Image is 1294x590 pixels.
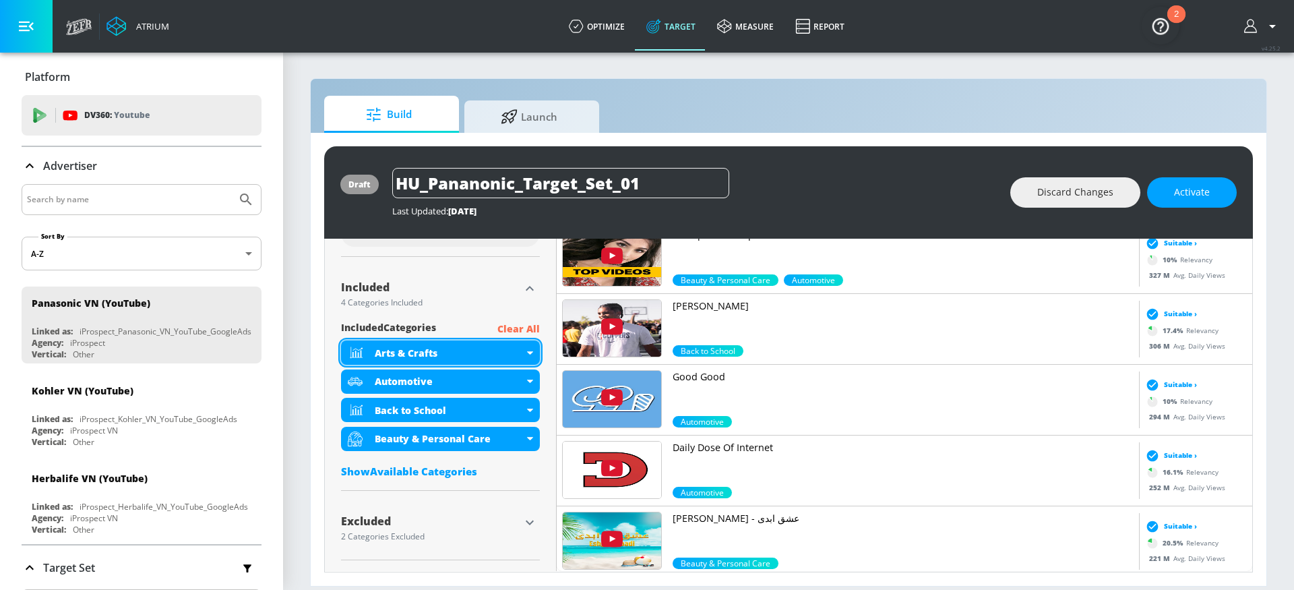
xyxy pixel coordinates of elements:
[73,436,94,448] div: Other
[673,487,732,498] div: 16.1%
[1142,236,1197,249] div: Suitable ›
[673,274,778,286] div: 10.0%
[84,108,150,123] p: DV360:
[673,229,1134,274] a: SSSniperWolf Top Videos
[392,205,997,217] div: Last Updated:
[73,349,94,360] div: Other
[784,2,855,51] a: Report
[1174,14,1179,32] div: 2
[1149,411,1173,421] span: 294 M
[1149,553,1173,562] span: 221 M
[341,427,540,451] div: Beauty & Personal Care
[1142,519,1197,533] div: Suitable ›
[22,374,261,451] div: Kohler VN (YouTube)Linked as:iProspect_Kohler_VN_YouTube_GoogleAdsAgency:iProspect VNVertical:Other
[1037,184,1113,201] span: Discard Changes
[673,229,1134,242] p: SSSniperWolf Top Videos
[1262,45,1281,52] span: v 4.25.2
[32,512,63,524] div: Agency:
[784,274,843,286] span: Automotive
[784,274,843,286] div: 10.0%
[497,321,540,338] p: Clear All
[1142,249,1212,270] div: Relevancy
[673,416,732,427] div: 10.0%
[70,425,118,436] div: iProspect VN
[341,398,540,422] div: Back to School
[22,95,261,136] div: DV360: Youtube
[114,108,150,122] p: Youtube
[341,282,520,293] div: Included
[32,501,73,512] div: Linked as:
[1142,378,1197,391] div: Suitable ›
[448,205,476,217] span: [DATE]
[70,512,118,524] div: iProspect VN
[1142,462,1219,482] div: Relevancy
[22,462,261,539] div: Herbalife VN (YouTube)Linked as:iProspect_Herbalife_VN_YouTube_GoogleAdsAgency:iProspect VNVertic...
[25,69,70,84] p: Platform
[1164,238,1197,248] span: Suitable ›
[563,229,661,286] img: UUGovFxnYvAR_OozTMzQqt3A
[106,16,169,36] a: Atrium
[673,416,732,427] span: Automotive
[1142,7,1179,45] button: Open Resource Center, 2 new notifications
[1164,380,1197,390] span: Suitable ›
[341,516,520,527] div: Excluded
[80,501,248,512] div: iProspect_Herbalife_VN_YouTube_GoogleAds
[673,299,1134,345] a: [PERSON_NAME]
[563,442,661,498] img: UUdC0An4ZPNr_YiFiYoVbwaw
[22,184,261,544] div: Advertiser
[673,441,1134,487] a: Daily Dose Of Internet
[341,321,436,338] span: included Categories
[32,524,66,535] div: Vertical:
[673,345,743,357] div: 17.4%
[673,274,778,286] span: Beauty & Personal Care
[673,370,1134,384] p: Good Good
[1163,467,1186,477] span: 16.1 %
[43,158,97,173] p: Advertiser
[1163,255,1180,265] span: 10 %
[43,560,95,575] p: Target Set
[673,512,1134,558] a: [PERSON_NAME] - عشق ابدی
[22,545,261,590] div: Target Set
[563,300,661,357] img: UUkNB_lQah9MLniBLlk97iBw
[22,287,261,363] div: Panasonic VN (YouTube)Linked as:iProspect_Panasonic_VN_YouTube_GoogleAdsAgency:iProspectVertical:...
[32,436,66,448] div: Vertical:
[341,341,540,365] div: Arts & Crafts
[1164,309,1197,319] span: Suitable ›
[1142,533,1219,553] div: Relevancy
[1149,270,1173,279] span: 327 M
[22,237,261,270] div: A-Z
[673,558,778,569] span: Beauty & Personal Care
[22,281,261,544] nav: list of Advertiser
[32,349,66,360] div: Vertical:
[563,371,661,427] img: UUfi-mPMOmche6WI-jkvnGXw
[673,441,1134,454] p: Daily Dose Of Internet
[673,487,732,498] span: Automotive
[1149,341,1173,350] span: 306 M
[1164,521,1197,531] span: Suitable ›
[375,347,524,359] div: Arts & Crafts
[341,370,540,394] div: Automotive
[478,100,580,133] span: Launch
[673,345,743,357] span: Back to School
[673,512,1134,525] p: [PERSON_NAME] - عشق ابدی
[1164,450,1197,461] span: Suitable ›
[22,58,261,96] div: Platform
[131,20,169,32] div: Atrium
[32,337,63,349] div: Agency:
[1142,270,1225,280] div: Avg. Daily Views
[341,533,520,541] div: 2 Categories Excluded
[1142,448,1197,462] div: Suitable ›
[375,404,524,417] div: Back to School
[1142,391,1212,411] div: Relevancy
[32,297,150,309] div: Panasonic VN (YouTube)
[70,337,105,349] div: iProspect
[341,299,520,307] div: 4 Categories Included
[1163,396,1180,407] span: 10 %
[32,384,133,397] div: Kohler VN (YouTube)
[32,425,63,436] div: Agency:
[673,370,1134,416] a: Good Good
[22,147,261,185] div: Advertiser
[32,472,148,485] div: Herbalife VN (YouTube)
